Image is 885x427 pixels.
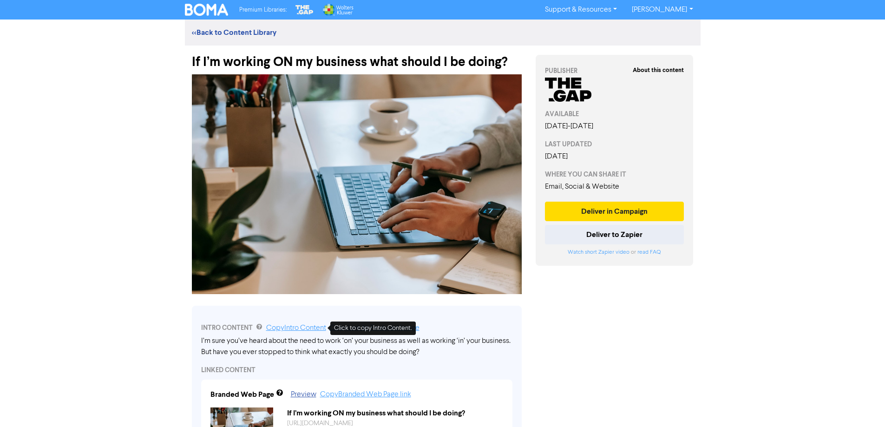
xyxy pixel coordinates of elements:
[545,66,684,76] div: PUBLISHER
[637,250,661,255] a: read FAQ
[294,4,315,16] img: The Gap
[192,28,276,37] a: <<Back to Content Library
[291,391,316,398] a: Preview
[545,151,684,162] div: [DATE]
[633,66,684,74] strong: About this content
[201,322,512,334] div: INTRO CONTENT
[568,250,629,255] a: Watch short Zapier video
[545,225,684,244] button: Deliver to Zapier
[266,324,326,332] a: Copy Intro Content
[624,2,700,17] a: [PERSON_NAME]
[545,170,684,179] div: WHERE YOU CAN SHARE IT
[538,2,624,17] a: Support & Resources
[239,7,287,13] span: Premium Libraries:
[192,46,522,70] div: If I’m working ON my business what should I be doing?
[201,335,512,358] div: I’m sure you’ve heard about the need to work ‘on’ your business as well as working ‘in’ your busi...
[545,181,684,192] div: Email, Social & Website
[210,389,274,400] div: Branded Web Page
[322,4,354,16] img: Wolters Kluwer
[545,121,684,132] div: [DATE] - [DATE]
[330,322,416,335] div: Click to copy Intro Content.
[545,109,684,119] div: AVAILABLE
[280,407,510,419] div: If I’m working ON my business what should I be doing?
[545,139,684,149] div: LAST UPDATED
[839,382,885,427] iframe: Chat Widget
[545,248,684,256] div: or
[201,365,512,375] div: LINKED CONTENT
[185,4,229,16] img: BOMA Logo
[545,202,684,221] button: Deliver in Campaign
[287,420,353,427] a: [URL][DOMAIN_NAME]
[320,391,411,398] a: Copy Branded Web Page link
